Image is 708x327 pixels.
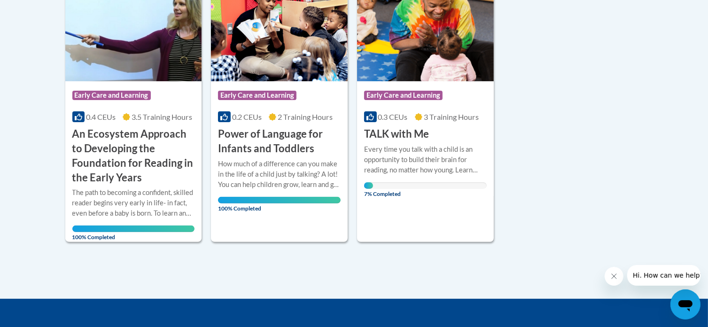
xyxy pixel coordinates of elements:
span: 100% Completed [72,226,195,241]
h3: Power of Language for Infants and Toddlers [218,127,341,156]
span: 0.3 CEUs [378,112,408,121]
span: Early Care and Learning [218,91,296,100]
div: Your progress [72,226,195,232]
h3: An Ecosystem Approach to Developing the Foundation for Reading in the Early Years [72,127,195,185]
span: 0.2 CEUs [232,112,262,121]
h3: TALK with Me [364,127,429,141]
div: Every time you talk with a child is an opportunity to build their brain for reading, no matter ho... [364,144,487,175]
iframe: Close message [605,267,623,286]
span: 3.5 Training Hours [132,112,192,121]
span: 100% Completed [218,197,341,212]
span: 2 Training Hours [278,112,333,121]
div: How much of a difference can you make in the life of a child just by talking? A lot! You can help... [218,159,341,190]
div: Your progress [364,182,373,189]
iframe: Button to launch messaging window [670,289,700,319]
div: The path to becoming a confident, skilled reader begins very early in life- in fact, even before ... [72,187,195,218]
span: Hi. How can we help? [6,7,76,14]
div: Your progress [218,197,341,203]
iframe: Message from company [627,265,700,286]
span: 7% Completed [364,182,373,197]
span: Early Care and Learning [364,91,443,100]
span: 0.4 CEUs [86,112,116,121]
span: 3 Training Hours [424,112,479,121]
span: Early Care and Learning [72,91,151,100]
